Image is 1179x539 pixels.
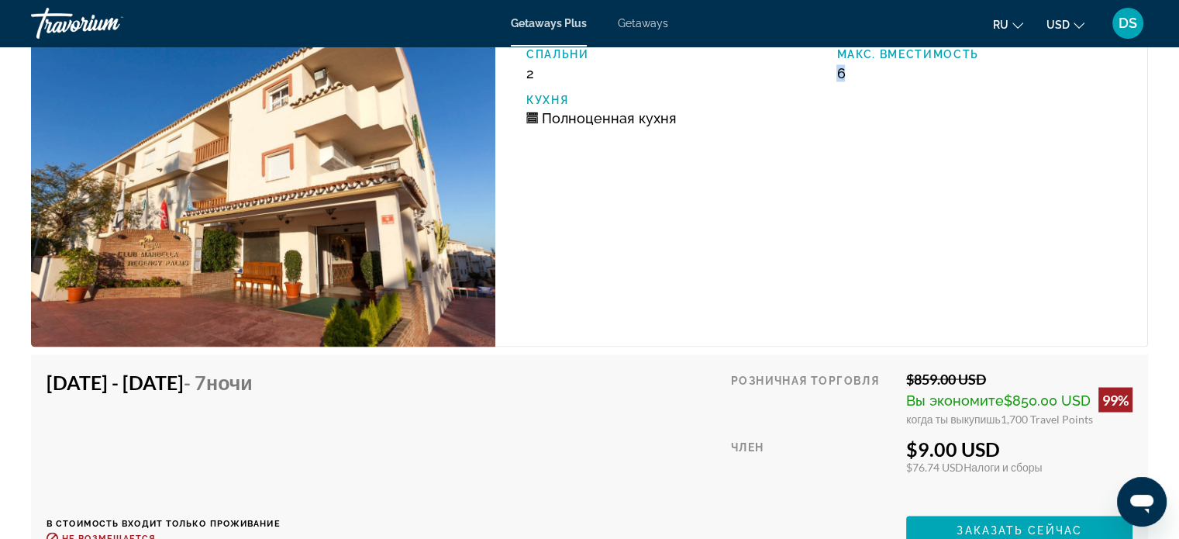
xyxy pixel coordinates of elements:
iframe: Кнопка запуска окна обмена сообщениями [1117,477,1167,527]
div: $9.00 USD [906,437,1132,460]
span: Налоги и сборы [964,460,1042,473]
span: Полноценная кухня [542,109,677,126]
a: Getaways [618,17,668,29]
button: Change currency [1046,13,1084,36]
div: $76.74 USD [906,460,1132,473]
span: Вы экономите [906,392,1004,408]
span: - 7 [184,370,253,393]
span: USD [1046,19,1070,31]
span: 6 [836,65,845,81]
button: User Menu [1108,7,1148,40]
span: 2 [526,65,534,81]
p: Спальни [526,48,822,60]
div: Член [731,437,895,504]
span: $850.00 USD [1004,392,1091,408]
h4: [DATE] - [DATE] [47,370,269,393]
a: Travorium [31,3,186,43]
span: ночи [206,370,253,393]
span: Заказать сейчас [957,523,1082,536]
p: Макс. вместимость [836,48,1132,60]
span: когда ты выкупишь [906,412,1001,425]
span: 1,700 Travel Points [1001,412,1093,425]
span: DS [1119,16,1137,31]
a: Getaways Plus [511,17,587,29]
button: Change language [993,13,1023,36]
div: $859.00 USD [906,370,1132,387]
span: ru [993,19,1008,31]
div: Розничная торговля [731,370,895,425]
div: 99% [1098,387,1132,412]
p: Кухня [526,93,822,105]
p: В стоимость входит только проживание [47,518,281,528]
